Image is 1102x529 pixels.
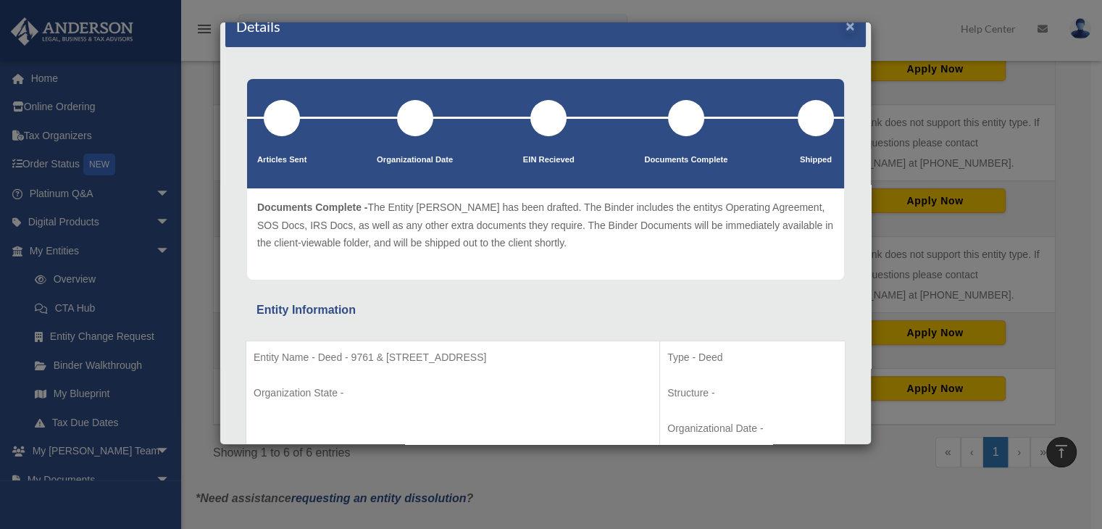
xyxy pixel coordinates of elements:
[798,153,834,167] p: Shipped
[523,153,575,167] p: EIN Recieved
[377,153,453,167] p: Organizational Date
[256,300,835,320] div: Entity Information
[236,16,280,36] h4: Details
[257,201,367,213] span: Documents Complete -
[667,349,838,367] p: Type - Deed
[846,18,855,33] button: ×
[667,384,838,402] p: Structure -
[257,199,834,252] p: The Entity [PERSON_NAME] has been drafted. The Binder includes the entitys Operating Agreement, S...
[254,349,652,367] p: Entity Name - Deed - 9761 & [STREET_ADDRESS]
[644,153,727,167] p: Documents Complete
[254,384,652,402] p: Organization State -
[257,153,306,167] p: Articles Sent
[667,420,838,438] p: Organizational Date -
